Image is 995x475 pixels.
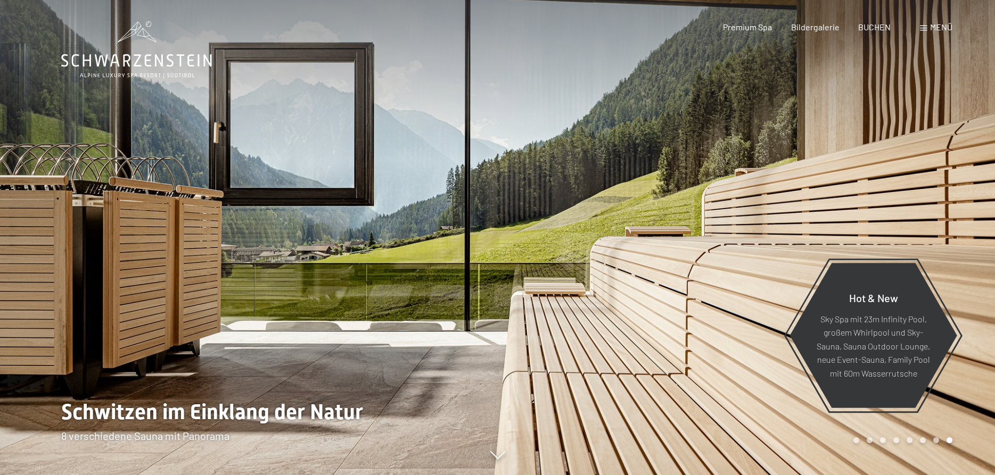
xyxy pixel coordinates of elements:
[880,437,886,443] div: Carousel Page 3
[930,22,952,32] span: Menü
[947,437,952,443] div: Carousel Page 8 (Current Slide)
[789,262,958,409] a: Hot & New Sky Spa mit 23m Infinity Pool, großem Whirlpool und Sky-Sauna, Sauna Outdoor Lounge, ne...
[816,312,931,380] p: Sky Spa mit 23m Infinity Pool, großem Whirlpool und Sky-Sauna, Sauna Outdoor Lounge, neue Event-S...
[723,22,772,32] a: Premium Spa
[933,437,939,443] div: Carousel Page 7
[867,437,873,443] div: Carousel Page 2
[893,437,899,443] div: Carousel Page 4
[850,437,952,443] div: Carousel Pagination
[907,437,912,443] div: Carousel Page 5
[858,22,891,32] a: BUCHEN
[853,437,859,443] div: Carousel Page 1
[849,291,898,304] span: Hot & New
[791,22,840,32] a: Bildergalerie
[920,437,926,443] div: Carousel Page 6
